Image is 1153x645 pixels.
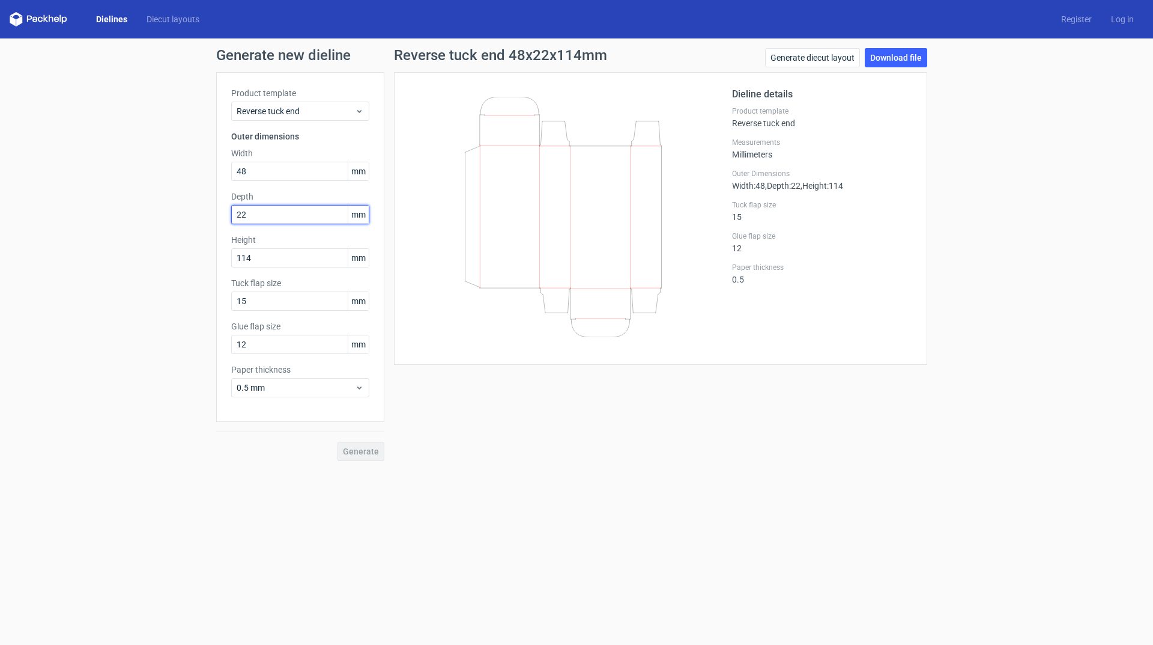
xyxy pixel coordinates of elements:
label: Product template [732,106,912,116]
label: Outer Dimensions [732,169,912,179]
label: Glue flap size [732,231,912,241]
label: Height [231,234,369,246]
span: 0.5 mm [237,382,355,394]
label: Measurements [732,138,912,147]
label: Tuck flap size [231,277,369,289]
span: mm [348,249,369,267]
a: Diecut layouts [137,13,209,25]
span: mm [348,335,369,353]
div: 0.5 [732,263,912,284]
h1: Reverse tuck end 48x22x114mm [394,48,607,63]
span: mm [348,206,369,224]
a: Log in [1101,13,1143,25]
label: Width [231,147,369,159]
label: Depth [231,191,369,203]
span: , Height : 114 [800,181,843,191]
label: Paper thickness [732,263,912,272]
h2: Dieline details [732,87,912,102]
div: 12 [732,231,912,253]
div: Reverse tuck end [732,106,912,128]
span: Reverse tuck end [237,105,355,117]
h1: Generate new dieline [216,48,937,63]
a: Register [1052,13,1101,25]
span: Width : 48 [732,181,765,191]
label: Glue flap size [231,320,369,332]
label: Paper thickness [231,364,369,376]
label: Product template [231,87,369,99]
span: mm [348,162,369,180]
div: Millimeters [732,138,912,159]
span: , Depth : 22 [765,181,800,191]
a: Dielines [86,13,137,25]
div: 15 [732,200,912,222]
a: Download file [865,48,927,67]
label: Tuck flap size [732,200,912,210]
a: Generate diecut layout [765,48,860,67]
h3: Outer dimensions [231,130,369,142]
span: mm [348,292,369,310]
